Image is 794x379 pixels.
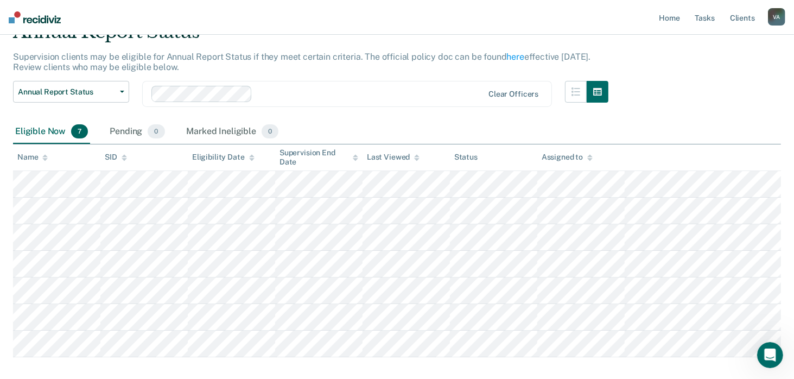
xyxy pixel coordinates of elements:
[768,8,785,26] button: VA
[13,52,590,72] p: Supervision clients may be eligible for Annual Report Status if they meet certain criteria. The o...
[768,8,785,26] div: V A
[507,52,524,62] a: here
[454,153,478,162] div: Status
[192,153,255,162] div: Eligibility Date
[488,90,538,99] div: Clear officers
[542,153,593,162] div: Assigned to
[9,11,61,23] img: Recidiviz
[107,120,167,144] div: Pending0
[262,124,278,138] span: 0
[185,120,281,144] div: Marked Ineligible0
[367,153,420,162] div: Last Viewed
[280,148,358,167] div: Supervision End Date
[71,124,88,138] span: 7
[17,153,48,162] div: Name
[18,87,116,97] span: Annual Report Status
[13,120,90,144] div: Eligible Now7
[757,342,783,368] iframe: Intercom live chat
[105,153,127,162] div: SID
[148,124,164,138] span: 0
[13,81,129,103] button: Annual Report Status
[13,21,608,52] div: Annual Report Status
